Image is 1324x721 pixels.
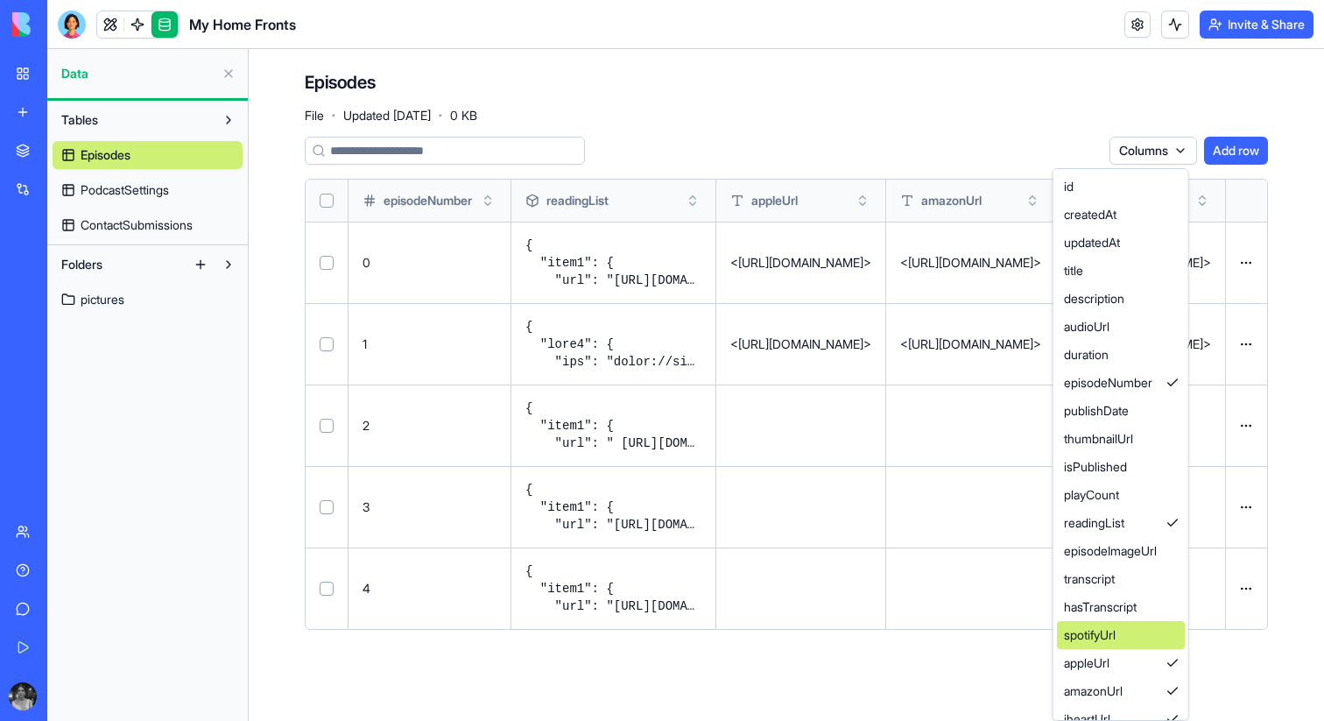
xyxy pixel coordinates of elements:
[1057,341,1185,369] div: duration
[1057,649,1185,677] div: appleUrl
[1057,257,1185,285] div: title
[1057,229,1185,257] div: updatedAt
[1057,313,1185,341] div: audioUrl
[1057,397,1185,425] div: publishDate
[1057,677,1185,705] div: amazonUrl
[1057,285,1185,313] div: description
[1057,509,1185,537] div: readingList
[1057,425,1185,453] div: thumbnailUrl
[1057,453,1185,481] div: isPublished
[1057,369,1185,397] div: episodeNumber
[1057,537,1185,565] div: episodeImageUrl
[1057,593,1185,621] div: hasTranscript
[1053,168,1189,721] div: Columns
[1057,621,1185,649] div: spotifyUrl
[1057,201,1185,229] div: createdAt
[1057,565,1185,593] div: transcript
[1057,173,1185,201] div: id
[1057,481,1185,509] div: playCount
